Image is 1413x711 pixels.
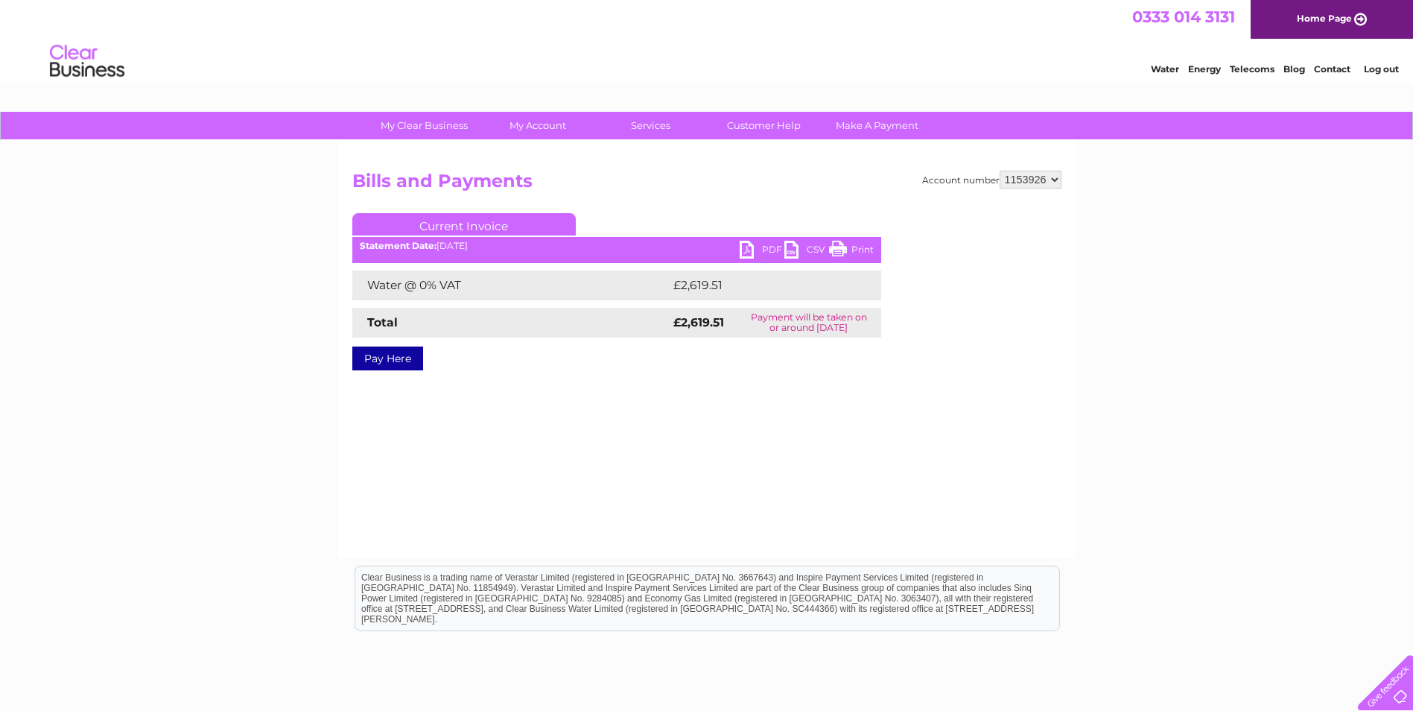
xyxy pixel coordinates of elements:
a: 0333 014 3131 [1132,7,1235,26]
strong: £2,619.51 [673,315,724,329]
a: Water [1151,63,1179,75]
td: Payment will be taken on or around [DATE] [737,308,880,338]
td: £2,619.51 [670,271,857,300]
a: Current Invoice [352,213,576,236]
a: My Account [476,112,599,139]
h2: Bills and Payments [352,171,1061,199]
a: CSV [784,241,829,262]
a: Contact [1314,63,1350,75]
a: Log out [1364,63,1399,75]
div: Clear Business is a trading name of Verastar Limited (registered in [GEOGRAPHIC_DATA] No. 3667643... [355,8,1059,72]
a: Telecoms [1230,63,1274,75]
a: Customer Help [702,112,825,139]
a: Make A Payment [816,112,939,139]
img: logo.png [49,39,125,84]
a: Energy [1188,63,1221,75]
a: Print [829,241,874,262]
div: Account number [922,171,1061,189]
b: Statement Date: [360,240,436,251]
td: Water @ 0% VAT [352,271,670,300]
a: Services [589,112,712,139]
a: Blog [1283,63,1305,75]
a: PDF [740,241,784,262]
strong: Total [367,315,398,329]
a: My Clear Business [363,112,486,139]
a: Pay Here [352,347,423,370]
div: [DATE] [352,241,881,251]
